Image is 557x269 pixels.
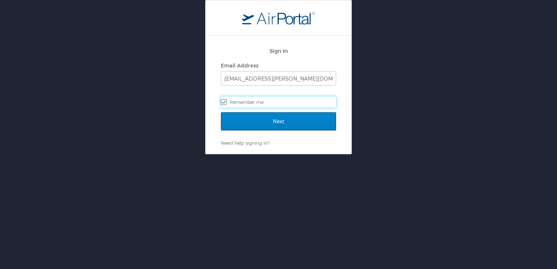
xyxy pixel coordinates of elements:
a: Need help signing in? [221,140,270,146]
label: Remember me [221,97,336,108]
label: Email Address [221,62,258,69]
input: Next [221,112,336,130]
h2: Sign In [221,47,336,55]
img: logo [242,11,315,24]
